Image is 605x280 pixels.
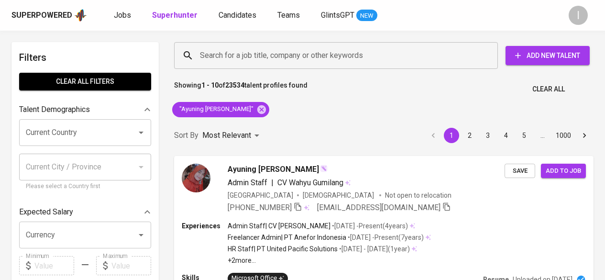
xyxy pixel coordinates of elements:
[26,182,144,191] p: Please select a Country first
[219,10,258,22] a: Candidates
[201,81,219,89] b: 1 - 10
[338,244,410,254] p: • [DATE] - [DATE] ( 1 year )
[271,177,274,189] span: |
[152,10,199,22] a: Superhunter
[174,130,198,141] p: Sort By
[317,203,440,212] span: [EMAIL_ADDRESS][DOMAIN_NAME]
[19,50,151,65] h6: Filters
[228,233,346,242] p: Freelancer Admin | PT Anefor Indonesia
[517,128,532,143] button: Go to page 5
[320,165,328,172] img: magic_wand.svg
[532,83,565,95] span: Clear All
[228,256,431,265] p: +2 more ...
[172,102,269,117] div: "Ayuning [PERSON_NAME]"
[174,80,308,98] p: Showing of talent profiles found
[330,221,408,231] p: • [DATE] - Present ( 4 years )
[553,128,574,143] button: Go to page 1000
[509,166,530,177] span: Save
[569,6,588,25] div: I
[541,164,586,179] button: Add to job
[577,128,592,143] button: Go to next page
[19,100,151,119] div: Talent Demographics
[225,81,244,89] b: 23534
[535,131,550,140] div: …
[182,221,228,231] p: Experiences
[19,206,73,218] p: Expected Salary
[114,11,131,20] span: Jobs
[228,164,319,175] span: Ayuning [PERSON_NAME]
[219,11,256,20] span: Candidates
[346,233,424,242] p: • [DATE] - Present ( 7 years )
[505,164,535,179] button: Save
[277,10,302,22] a: Teams
[444,128,459,143] button: page 1
[277,178,343,187] span: CV Wahyu Gumilang
[356,11,377,21] span: NEW
[228,190,293,200] div: [GEOGRAPHIC_DATA]
[228,244,338,254] p: HR Staff | PT United Pacific Solutions
[321,10,377,22] a: GlintsGPT NEW
[303,190,375,200] span: [DEMOGRAPHIC_DATA]
[202,127,263,145] div: Most Relevant
[228,221,330,231] p: Admin Staff | CV [PERSON_NAME]
[277,11,300,20] span: Teams
[34,256,74,275] input: Value
[114,10,133,22] a: Jobs
[74,8,87,22] img: app logo
[11,10,72,21] div: Superpowered
[506,46,590,65] button: Add New Talent
[11,8,87,22] a: Superpoweredapp logo
[528,80,569,98] button: Clear All
[546,166,581,177] span: Add to job
[424,128,594,143] nav: pagination navigation
[202,130,251,141] p: Most Relevant
[19,202,151,222] div: Expected Salary
[228,178,267,187] span: Admin Staff
[462,128,477,143] button: Go to page 2
[134,126,148,139] button: Open
[134,228,148,242] button: Open
[228,203,292,212] span: [PHONE_NUMBER]
[498,128,514,143] button: Go to page 4
[19,73,151,90] button: Clear All filters
[27,76,143,88] span: Clear All filters
[19,104,90,115] p: Talent Demographics
[385,190,451,200] p: Not open to relocation
[513,50,582,62] span: Add New Talent
[182,164,210,192] img: 742198e5882ff10b5fdc10a8e7615e54.jpg
[111,256,151,275] input: Value
[321,11,354,20] span: GlintsGPT
[152,11,198,20] b: Superhunter
[172,105,259,114] span: "Ayuning [PERSON_NAME]"
[480,128,495,143] button: Go to page 3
